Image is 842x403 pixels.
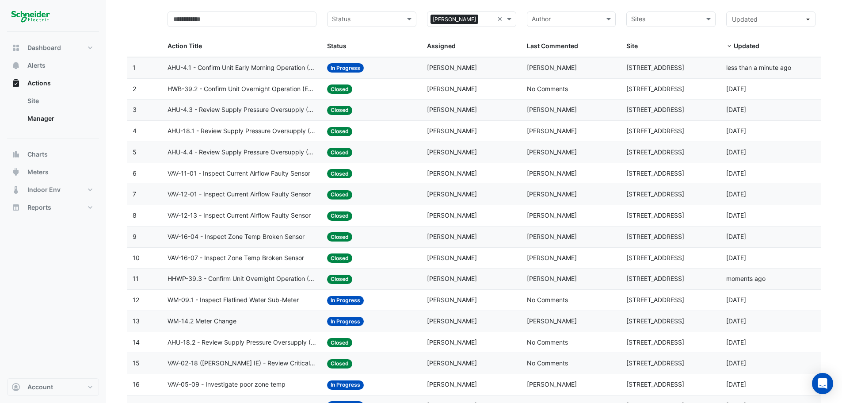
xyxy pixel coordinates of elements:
span: No Comments [527,296,568,303]
span: VAV-05-09 - Investigate poor zone temp [168,380,286,390]
span: 1 [133,64,136,71]
span: 2025-09-24T11:05:28.886 [726,64,791,71]
app-icon: Meters [11,168,20,177]
span: 2025-07-21T11:14:33.150 [726,169,746,177]
span: 2025-07-21T13:52:02.834 [726,106,746,113]
span: 10 [133,254,140,261]
span: 11 [133,275,139,282]
span: [STREET_ADDRESS] [626,148,684,156]
span: [PERSON_NAME] [527,380,577,388]
span: WM-09.1 - Inspect Flatlined Water Sub-Meter [168,295,299,305]
span: Closed [327,232,352,242]
app-icon: Indoor Env [11,185,20,194]
span: VAV-12-13 - Inspect Current Airflow Faulty Sensor [168,211,311,221]
span: [STREET_ADDRESS] [626,254,684,261]
span: [PERSON_NAME] [427,233,477,240]
span: WM-14.2 Meter Change [168,316,236,326]
app-icon: Actions [11,79,20,88]
span: [PERSON_NAME] [427,296,477,303]
div: Open Intercom Messenger [812,373,833,394]
span: Closed [327,211,352,221]
span: In Progress [327,296,364,305]
span: [PERSON_NAME] [427,169,477,177]
span: [PERSON_NAME] [431,15,478,24]
app-icon: Alerts [11,61,20,70]
span: 5 [133,148,137,156]
a: Site [20,92,99,110]
span: [PERSON_NAME] [427,338,477,346]
span: [PERSON_NAME] [427,148,477,156]
span: [PERSON_NAME] [427,254,477,261]
span: AHU-4.3 - Review Supply Pressure Oversupply (Energy Waste) [168,105,316,115]
span: Site [626,42,638,50]
span: HWB-39.2 - Confirm Unit Overnight Operation (Energy Waste) [168,84,316,94]
span: [STREET_ADDRESS] [626,338,684,346]
span: 4 [133,127,137,134]
span: 2025-07-21T13:33:34.935 [726,127,746,134]
span: [PERSON_NAME] [527,148,577,156]
span: [PERSON_NAME] [427,127,477,134]
span: Alerts [27,61,46,70]
app-icon: Reports [11,203,20,212]
span: [STREET_ADDRESS] [626,211,684,219]
span: [PERSON_NAME] [427,380,477,388]
span: 9 [133,233,137,240]
span: No Comments [527,359,568,367]
span: No Comments [527,85,568,92]
button: Charts [7,146,99,163]
span: 8 [133,211,137,219]
span: Actions [27,79,51,88]
span: [PERSON_NAME] [527,106,577,113]
span: AHU-4.4 - Review Supply Pressure Oversupply (Energy Waste) [168,147,316,157]
span: [STREET_ADDRESS] [626,317,684,325]
span: 2025-07-21T11:09:03.769 [726,190,746,198]
span: [PERSON_NAME] [427,359,477,367]
span: Charts [27,150,48,159]
span: 2025-07-21T11:07:41.914 [726,211,746,219]
span: [STREET_ADDRESS] [626,127,684,134]
span: [STREET_ADDRESS] [626,106,684,113]
span: VAV-11-01 - Inspect Current Airflow Faulty Sensor [168,169,310,179]
span: [STREET_ADDRESS] [626,359,684,367]
span: No Comments [527,338,568,346]
span: Assigned [427,42,456,50]
span: [PERSON_NAME] [527,233,577,240]
span: Action Title [168,42,202,50]
span: Reports [27,203,51,212]
span: 2025-07-04T16:37:31.511 [726,338,746,346]
span: 2025-07-21T11:02:13.860 [726,233,746,240]
span: 2025-09-24T11:07:00.487 [726,275,766,282]
span: In Progress [327,317,364,326]
span: [PERSON_NAME] [427,64,477,71]
button: Updated [726,12,815,27]
span: Closed [327,106,352,115]
span: [STREET_ADDRESS] [626,85,684,92]
span: [PERSON_NAME] [527,317,577,325]
span: [STREET_ADDRESS] [626,190,684,198]
button: Meters [7,163,99,181]
button: Dashboard [7,39,99,57]
button: Reports [7,199,99,216]
div: Actions [7,92,99,131]
span: Updated [734,42,759,50]
app-icon: Charts [11,150,20,159]
span: [PERSON_NAME] [527,190,577,198]
button: Actions [7,74,99,92]
span: VAV-12-01 - Inspect Current Airflow Faulty Sensor [168,189,311,200]
span: In Progress [327,380,364,390]
span: 15 [133,359,140,367]
span: VAV-16-07 - Inspect Zone Temp Broken Sensor [168,253,304,263]
span: Closed [327,275,352,284]
span: Indoor Env [27,185,61,194]
span: [PERSON_NAME] [427,190,477,198]
a: Manager [20,110,99,127]
span: Dashboard [27,43,61,52]
span: AHU-18.2 - Review Supply Pressure Oversupply (Energy Waste) [168,338,316,348]
span: [PERSON_NAME] [427,317,477,325]
span: [PERSON_NAME] [527,254,577,261]
span: 2025-07-08T16:53:42.872 [726,317,746,325]
span: [STREET_ADDRESS] [626,233,684,240]
span: [PERSON_NAME] [427,211,477,219]
span: Meters [27,168,49,177]
span: AHU-18.1 - Review Supply Pressure Oversupply (Energy Waste) [168,126,316,136]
